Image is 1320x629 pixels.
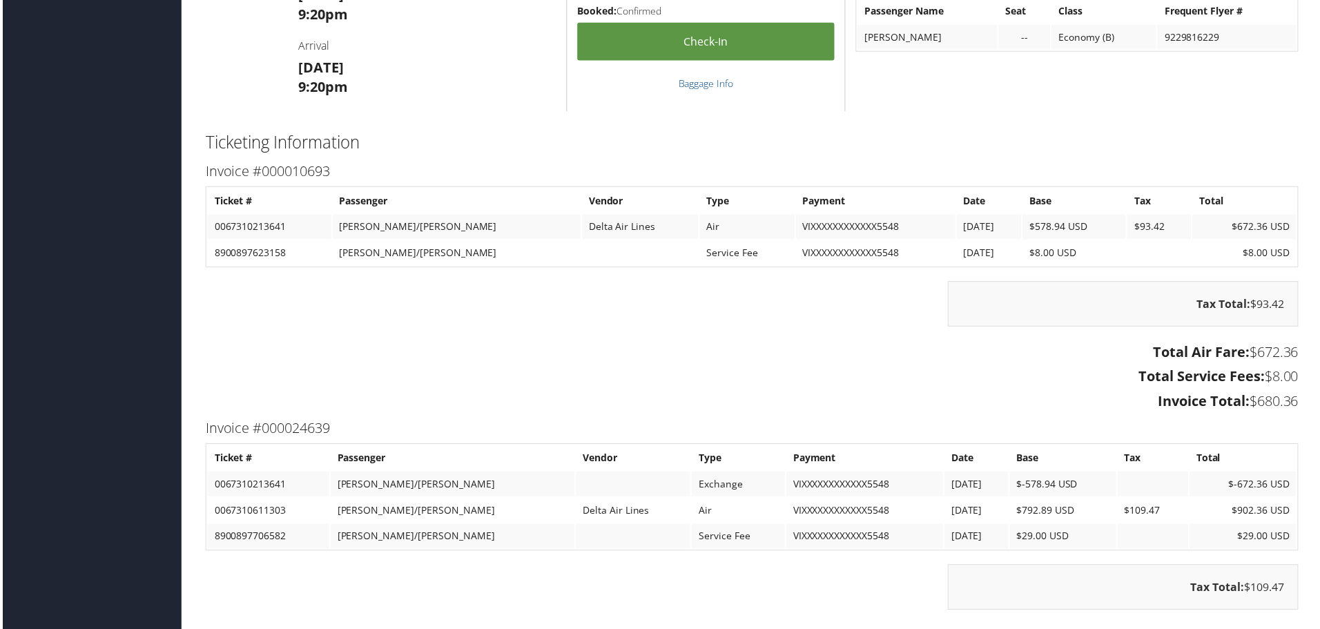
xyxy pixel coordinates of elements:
[1025,189,1129,214] th: Base
[206,189,330,214] th: Ticket #
[797,215,957,240] td: VIXXXXXXXXXXXX5548
[700,189,795,214] th: Type
[1195,215,1299,240] td: $672.36 USD
[787,500,944,525] td: VIXXXXXXXXXXXX5548
[1011,500,1118,525] td: $792.89 USD
[1156,344,1252,362] strong: Total Air Fare:
[329,447,574,472] th: Passenger
[700,242,795,267] td: Service Fee
[206,474,328,499] td: 0067310213641
[1160,25,1299,50] td: 9229816229
[204,131,1301,155] h2: Ticketing Information
[577,4,617,17] strong: Booked:
[946,474,1010,499] td: [DATE]
[1192,526,1299,551] td: $29.00 USD
[576,447,691,472] th: Vendor
[1199,298,1253,313] strong: Tax Total:
[206,526,328,551] td: 8900897706582
[1120,447,1191,472] th: Tax
[206,215,330,240] td: 0067310213641
[297,59,342,77] strong: [DATE]
[297,78,347,97] strong: 9:20pm
[582,215,699,240] td: Delta Air Lines
[946,447,1010,472] th: Date
[206,447,328,472] th: Ticket #
[204,394,1301,413] h3: $680.36
[577,23,835,61] a: Check-in
[958,215,1023,240] td: [DATE]
[1011,447,1118,472] th: Base
[1195,242,1299,267] td: $8.00 USD
[946,500,1010,525] td: [DATE]
[297,38,556,53] h4: Arrival
[331,189,581,214] th: Passenger
[692,474,785,499] td: Exchange
[206,242,330,267] td: 8900897623158
[577,4,835,18] h5: Confirmed
[1007,31,1045,43] div: --
[206,500,328,525] td: 0067310611303
[1192,500,1299,525] td: $902.36 USD
[787,474,944,499] td: VIXXXXXXXXXXXX5548
[204,162,1301,182] h3: Invoice #000010693
[1011,474,1118,499] td: $-578.94 USD
[204,369,1301,388] h3: $8.00
[859,25,999,50] td: [PERSON_NAME]
[700,215,795,240] td: Air
[949,282,1301,328] div: $93.42
[958,242,1023,267] td: [DATE]
[1120,500,1191,525] td: $109.47
[1054,25,1158,50] td: Economy (B)
[204,420,1301,440] h3: Invoice #000024639
[1161,394,1252,412] strong: Invoice Total:
[692,500,785,525] td: Air
[1193,582,1247,597] strong: Tax Total:
[797,242,957,267] td: VIXXXXXXXXXXXX5548
[204,344,1301,363] h3: $672.36
[1192,447,1299,472] th: Total
[329,526,574,551] td: [PERSON_NAME]/[PERSON_NAME]
[1141,369,1268,387] strong: Total Service Fees:
[329,500,574,525] td: [PERSON_NAME]/[PERSON_NAME]
[1129,215,1194,240] td: $93.42
[1025,215,1129,240] td: $578.94 USD
[1025,242,1129,267] td: $8.00 USD
[692,447,785,472] th: Type
[787,447,944,472] th: Payment
[1011,526,1118,551] td: $29.00 USD
[958,189,1023,214] th: Date
[582,189,699,214] th: Vendor
[331,242,581,267] td: [PERSON_NAME]/[PERSON_NAME]
[692,526,785,551] td: Service Fee
[329,474,574,499] td: [PERSON_NAME]/[PERSON_NAME]
[949,567,1301,612] div: $109.47
[1195,189,1299,214] th: Total
[679,77,734,90] a: Baggage Info
[946,526,1010,551] td: [DATE]
[787,526,944,551] td: VIXXXXXXXXXXXX5548
[576,500,691,525] td: Delta Air Lines
[331,215,581,240] td: [PERSON_NAME]/[PERSON_NAME]
[1129,189,1194,214] th: Tax
[1192,474,1299,499] td: $-672.36 USD
[797,189,957,214] th: Payment
[297,5,347,23] strong: 9:20pm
